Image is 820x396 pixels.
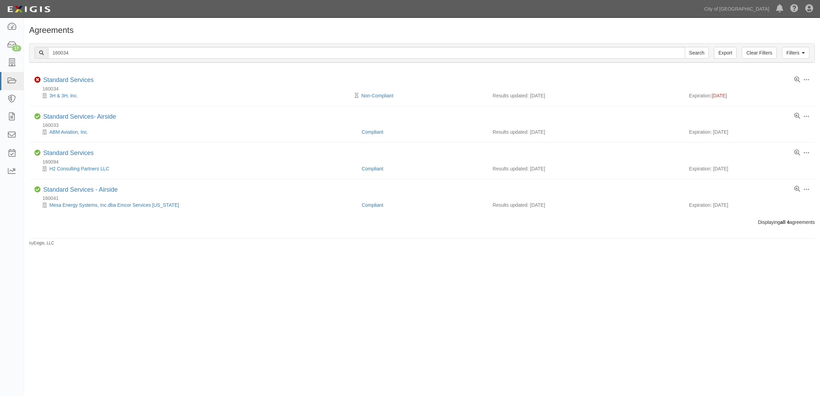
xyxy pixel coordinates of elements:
[493,165,679,172] div: Results updated: [DATE]
[355,93,359,98] i: Pending Review
[43,186,118,193] a: Standard Services - Airside
[34,165,356,172] div: H2 Consulting Partners LLC
[794,113,800,119] a: View results summary
[29,26,815,35] h1: Agreements
[780,219,789,225] b: all 4
[689,129,810,135] div: Expiration: [DATE]
[43,113,116,120] a: Standard Services- Airside
[48,47,685,59] input: Search
[362,129,383,135] a: Compliant
[43,186,118,194] div: Standard Services - Airside
[362,166,383,171] a: Compliant
[794,186,800,192] a: View results summary
[34,92,356,99] div: 3H & 3H, Inc.
[685,47,709,59] input: Search
[362,202,383,208] a: Compliant
[493,129,679,135] div: Results updated: [DATE]
[24,219,820,226] div: Displaying agreements
[742,47,776,59] a: Clear Filters
[714,47,737,59] a: Export
[689,165,810,172] div: Expiration: [DATE]
[49,202,179,208] a: Mesa Energy Systems, Inc.dba Emcor Services [US_STATE]
[34,85,815,92] div: 160034
[794,150,800,156] a: View results summary
[43,76,94,83] a: Standard Services
[689,92,810,99] div: Expiration:
[29,240,54,246] small: by
[34,113,40,120] i: Compliant
[43,76,94,84] div: Standard Services
[790,5,798,13] i: Help Center - Complianz
[49,166,109,171] a: H2 Consulting Partners LLC
[701,2,773,16] a: City of [GEOGRAPHIC_DATA]
[34,129,356,135] div: ABM Aviation, Inc.
[49,93,78,98] a: 3H & 3H, Inc.
[49,129,88,135] a: ABM Aviation, Inc.
[34,77,40,83] i: Non-Compliant
[34,150,40,156] i: Compliant
[493,92,679,99] div: Results updated: [DATE]
[43,149,94,156] a: Standard Services
[34,202,356,208] div: Mesa Energy Systems, Inc.dba Emcor Services Arizona
[43,113,116,121] div: Standard Services- Airside
[43,149,94,157] div: Standard Services
[782,47,809,59] a: Filters
[712,93,727,98] span: [DATE]
[361,93,393,98] a: Non-Compliant
[34,158,815,165] div: 160094
[34,241,54,245] a: Exigis, LLC
[34,195,815,202] div: 160041
[12,45,21,51] div: 17
[794,77,800,83] a: View results summary
[5,3,52,15] img: logo-5460c22ac91f19d4615b14bd174203de0afe785f0fc80cf4dbbc73dc1793850b.png
[34,187,40,193] i: Compliant
[493,202,679,208] div: Results updated: [DATE]
[34,122,815,129] div: 160033
[689,202,810,208] div: Expiration: [DATE]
